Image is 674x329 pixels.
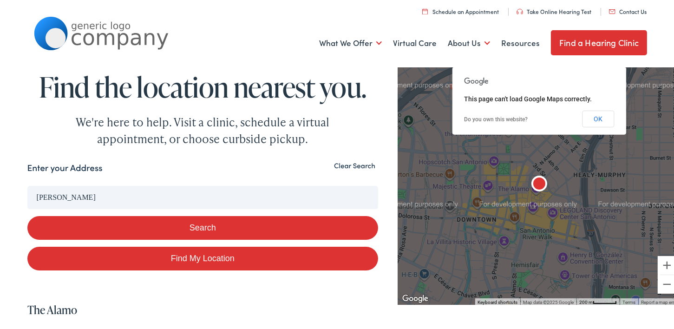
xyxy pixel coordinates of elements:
[609,7,615,12] img: utility icon
[422,6,499,13] a: Schedule an Appointment
[576,296,620,303] button: Map Scale: 200 m per 48 pixels
[27,159,103,173] label: Enter your Address
[393,24,437,59] a: Virtual Care
[54,112,351,145] div: We're here to help. Visit a clinic, schedule a virtual appointment, or choose curbside pickup.
[478,297,517,304] button: Keyboard shortcuts
[465,93,592,101] span: This page can't load Google Maps correctly.
[517,7,523,13] img: utility icon
[331,159,378,168] button: Clear Search
[579,298,593,303] span: 200 m
[27,70,378,100] h1: Find the location nearest you.
[465,114,528,121] a: Do you own this website?
[27,184,378,207] input: Enter your address or zip code
[400,291,431,303] a: Open this area in Google Maps (opens a new window)
[422,7,428,13] img: utility icon
[27,214,378,238] button: Search
[582,109,615,125] button: OK
[517,6,591,13] a: Take Online Hearing Test
[523,298,574,303] span: Map data ©2025 Google
[319,24,382,59] a: What We Offer
[609,6,647,13] a: Contact Us
[448,24,490,59] a: About Us
[400,291,431,303] img: Google
[528,172,550,194] div: The Alamo
[27,245,378,269] a: Find My Location
[622,298,635,303] a: Terms (opens in new tab)
[27,300,77,316] a: The Alamo
[551,28,647,53] a: Find a Hearing Clinic
[501,24,540,59] a: Resources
